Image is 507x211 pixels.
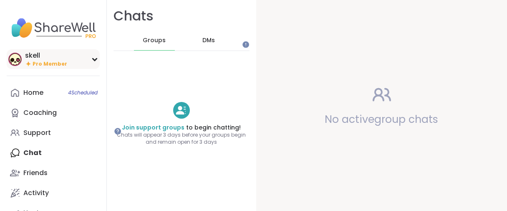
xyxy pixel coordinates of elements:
[33,61,67,68] span: Pro Member
[7,163,100,183] a: Friends
[8,53,22,66] img: skell
[114,7,154,25] h1: Chats
[107,124,256,132] h4: to begin chatting!
[7,123,100,143] a: Support
[325,112,439,127] span: No active group chats
[7,103,100,123] a: Coaching
[68,89,98,96] span: 4 Scheduled
[7,83,100,103] a: Home4Scheduled
[23,188,49,198] div: Activity
[107,132,256,146] span: Chats will appear 3 days before your groups begin and remain open for 3 days
[23,88,43,97] div: Home
[23,128,51,137] div: Support
[143,36,166,45] span: Groups
[7,13,100,43] img: ShareWell Nav Logo
[122,123,185,132] a: Join support groups
[23,168,48,178] div: Friends
[23,108,57,117] div: Coaching
[114,128,121,135] iframe: Spotlight
[25,51,67,60] div: skell
[242,41,249,48] iframe: Spotlight
[202,36,215,45] span: DMs
[7,183,100,203] a: Activity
